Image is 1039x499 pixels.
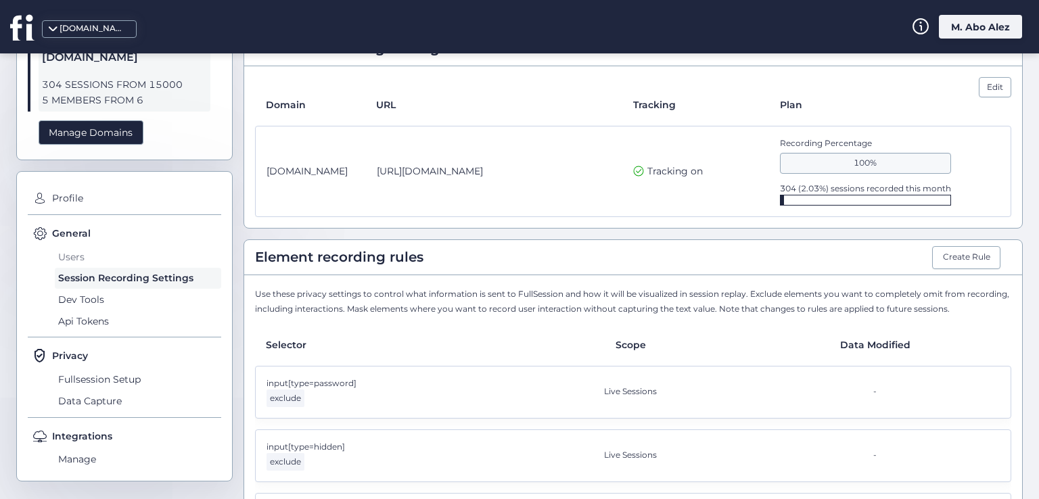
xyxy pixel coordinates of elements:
[756,449,1000,462] div: -
[780,153,951,173] div: 100%
[39,120,143,145] div: Manage Domains
[60,22,127,35] div: [DOMAIN_NAME]
[255,289,1009,314] span: Use these privacy settings to control what information is sent to FullSession and how it will be ...
[377,164,483,179] span: [URL][DOMAIN_NAME]
[267,453,304,470] span: exclude
[55,246,221,268] span: Users
[55,369,221,390] span: Fullsession Setup
[267,377,356,390] span: input[type=password]
[42,77,207,93] span: 304 SESSIONS FROM 15000
[780,183,951,193] span: 304 (2.03%) sessions recorded this month
[52,226,91,241] span: General
[55,268,221,289] span: Session Recording Settings
[266,337,511,352] div: Selector
[780,97,1000,112] div: Plan
[267,441,345,454] span: input[type=hidden]
[42,49,207,66] span: [DOMAIN_NAME]
[756,385,1000,398] div: -
[49,188,221,210] span: Profile
[780,137,872,150] span: Recording Percentage
[55,289,221,310] span: Dev Tools
[255,247,423,268] span: Element recording rules
[55,390,221,412] span: Data Capture
[756,337,1000,352] div: Data Modified
[52,429,112,444] span: Integrations
[376,97,633,112] div: URL
[267,389,304,406] span: exclude
[511,337,756,352] div: Scope
[267,164,348,179] span: [DOMAIN_NAME]
[932,246,1000,269] button: Create Rule
[604,449,657,462] span: Live Sessions
[604,385,657,398] span: Live Sessions
[939,15,1022,39] div: M. Abo Alez
[42,93,207,108] span: 5 MEMBERS FROM 6
[266,97,376,112] div: Domain
[52,348,88,363] span: Privacy
[633,97,780,112] div: Tracking
[55,449,221,471] span: Manage
[647,164,703,179] span: Tracking on
[55,310,221,332] span: Api Tokens
[979,77,1011,97] div: Edit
